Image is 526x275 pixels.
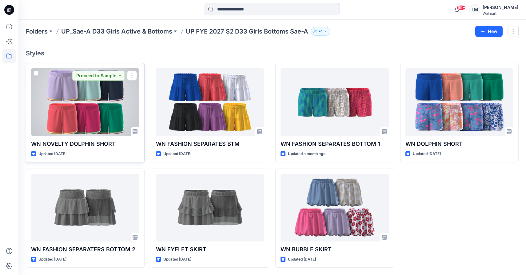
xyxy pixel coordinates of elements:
a: WN NOVELTY DOLPHIN SHORT [31,68,139,136]
p: Updated [DATE] [163,151,191,157]
p: WN EYELET SKIRT [156,245,264,254]
a: WN FASHION SEPARATES BTM [156,68,264,136]
p: 74 [318,28,323,35]
p: WN NOVELTY DOLPHIN SHORT [31,140,139,148]
p: Updated [DATE] [163,256,191,263]
p: Updated [DATE] [413,151,441,157]
a: WN FASHION SEPARATES BOTTOM 1 [281,68,389,136]
a: WN EYELET SKIRT [156,174,264,241]
p: WN DOLPHIN SHORT [405,140,514,148]
p: WN FASHION SEPARATERS BOTTOM 2 [31,245,139,254]
div: [PERSON_NAME] [483,4,518,11]
p: WN BUBBLE SKIRT [281,245,389,254]
div: Walmart [483,11,518,16]
span: 99+ [456,5,466,10]
p: WN FASHION SEPARATES BTM [156,140,264,148]
h4: Styles [26,50,519,57]
p: WN FASHION SEPARATES BOTTOM 1 [281,140,389,148]
p: Updated a month ago [288,151,325,157]
a: WN DOLPHIN SHORT [405,68,514,136]
p: UP FYE 2027 S2 D33 Girls Bottoms Sae-A [186,27,308,36]
a: WN BUBBLE SKIRT [281,174,389,241]
p: Updated [DATE] [38,256,66,263]
a: UP_Sae-A D33 Girls Active & Bottoms [61,27,172,36]
a: WN FASHION SEPARATERS BOTTOM 2 [31,174,139,241]
a: Folders [26,27,48,36]
p: Updated [DATE] [288,256,316,263]
button: 74 [311,27,330,36]
p: Updated [DATE] [38,151,66,157]
div: LM [469,4,480,15]
button: New [475,26,503,37]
